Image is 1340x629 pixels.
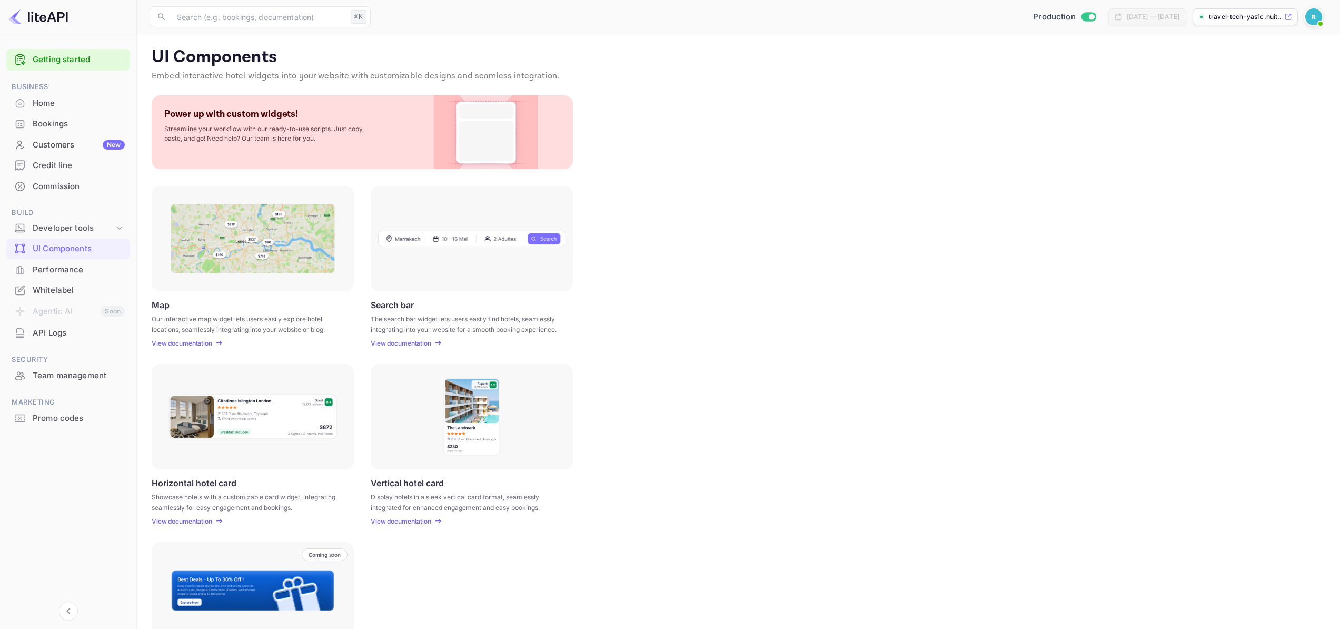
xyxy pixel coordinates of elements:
img: LiteAPI logo [8,8,68,25]
a: UI Components [6,239,130,258]
a: Home [6,93,130,113]
div: Whitelabel [33,284,125,297]
img: Custom Widget PNG [443,95,529,169]
div: [DATE] — [DATE] [1127,12,1179,22]
p: View documentation [152,339,212,347]
div: Promo codes [6,408,130,429]
div: CustomersNew [6,135,130,155]
button: Collapse navigation [59,602,78,621]
p: Display hotels in a sleek vertical card format, seamlessly integrated for enhanced engagement and... [371,492,560,511]
p: Power up with custom widgets! [164,108,298,120]
div: Home [33,97,125,110]
div: Commission [33,181,125,193]
span: Build [6,207,130,219]
p: Streamline your workflow with our ready-to-use scripts. Just copy, paste, and go! Need help? Our ... [164,124,375,143]
div: Developer tools [6,219,130,238]
a: Getting started [33,54,125,66]
a: API Logs [6,323,130,342]
div: Home [6,93,130,114]
p: Coming soon [309,552,341,558]
div: Team management [6,366,130,386]
a: Bookings [6,114,130,133]
p: Embed interactive hotel widgets into your website with customizable designs and seamless integrat... [152,70,1325,83]
p: Vertical hotel card [371,478,444,488]
span: Business [6,81,130,93]
a: View documentation [371,339,434,347]
div: Developer tools [33,222,114,234]
img: Banner Frame [171,569,335,612]
img: Horizontal hotel card Frame [168,394,338,440]
a: Whitelabel [6,280,130,300]
img: Vertical hotel card Frame [443,377,501,456]
a: View documentation [152,517,215,525]
div: Bookings [6,114,130,134]
p: travel-tech-yas1c.nuit... [1209,12,1282,22]
div: ⌘K [351,10,366,24]
a: Performance [6,260,130,279]
span: Security [6,354,130,366]
img: Map Frame [171,204,335,273]
div: New [103,140,125,150]
p: Map [152,300,170,310]
a: View documentation [371,517,434,525]
div: Promo codes [33,412,125,425]
a: Credit line [6,155,130,175]
div: Credit line [33,160,125,172]
span: Production [1033,11,1076,23]
div: Commission [6,176,130,197]
p: View documentation [371,339,431,347]
a: CustomersNew [6,135,130,154]
p: The search bar widget lets users easily find hotels, seamlessly integrating into your website for... [371,314,560,333]
span: Marketing [6,397,130,408]
a: Team management [6,366,130,385]
div: Performance [6,260,130,280]
a: Promo codes [6,408,130,428]
img: Revolut [1305,8,1322,25]
div: UI Components [33,243,125,255]
p: View documentation [371,517,431,525]
p: UI Components [152,47,1325,68]
a: Commission [6,176,130,196]
div: API Logs [6,323,130,343]
div: API Logs [33,327,125,339]
div: Getting started [6,49,130,71]
div: Switch to Sandbox mode [1029,11,1100,23]
div: Credit line [6,155,130,176]
p: Showcase hotels with a customizable card widget, integrating seamlessly for easy engagement and b... [152,492,341,511]
div: UI Components [6,239,130,259]
p: View documentation [152,517,212,525]
div: Team management [33,370,125,382]
div: Bookings [33,118,125,130]
p: Horizontal hotel card [152,478,236,488]
div: Performance [33,264,125,276]
a: View documentation [152,339,215,347]
div: Customers [33,139,125,151]
div: Whitelabel [6,280,130,301]
p: Our interactive map widget lets users easily explore hotel locations, seamlessly integrating into... [152,314,341,333]
img: Search Frame [378,230,565,247]
input: Search (e.g. bookings, documentation) [171,6,346,27]
p: Search bar [371,300,414,310]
